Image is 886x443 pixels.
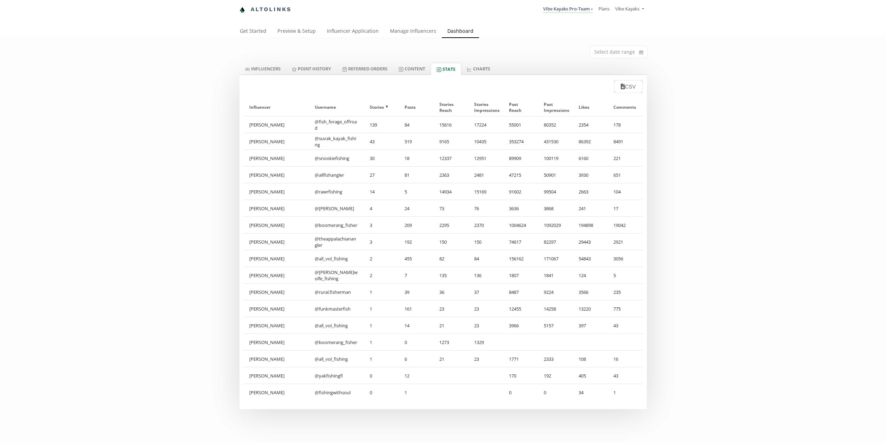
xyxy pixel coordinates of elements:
[615,6,640,12] span: Vibe Kayaks
[399,384,434,401] div: 1
[615,6,644,14] a: Vibe Kayaks
[399,234,434,250] div: 192
[503,267,538,283] div: 1807
[608,250,643,267] div: 3056
[538,267,573,283] div: 1841
[399,284,434,300] div: 39
[399,150,434,166] div: 18
[364,334,399,350] div: 1
[399,183,434,200] div: 5
[608,217,643,233] div: 19042
[309,317,364,334] div: @ all_vol_fishing
[474,98,498,116] div: Stories Impressions
[244,284,309,300] div: [PERSON_NAME]
[509,98,533,116] div: Post Reach
[573,351,608,367] div: 108
[503,150,538,166] div: 89909
[364,284,399,300] div: 1
[538,234,573,250] div: 82297
[244,150,309,166] div: [PERSON_NAME]
[639,49,643,56] svg: calendar
[573,133,608,150] div: 86392
[399,200,434,216] div: 24
[364,183,399,200] div: 14
[503,133,538,150] div: 353274
[543,6,593,13] a: Vibe Kayaks Pro-Team
[309,116,364,133] div: @ fish_forage_offroad
[240,63,286,75] a: INFLUENCERS
[538,217,573,233] div: 1092029
[244,234,309,250] div: [PERSON_NAME]
[244,351,309,367] div: [PERSON_NAME]
[573,217,608,233] div: 194898
[608,116,643,133] div: 178
[309,284,364,300] div: @ rural.fisherman
[469,351,503,367] div: 23
[469,317,503,334] div: 23
[461,63,495,75] a: CHARTS
[434,334,469,350] div: 1273
[434,267,469,283] div: 135
[244,250,309,267] div: [PERSON_NAME]
[364,367,399,384] div: 0
[399,250,434,267] div: 455
[573,367,608,384] div: 405
[469,217,503,233] div: 2370
[608,150,643,166] div: 221
[503,300,538,317] div: 12455
[503,384,538,401] div: 0
[337,63,393,75] a: Referred Orders
[309,367,364,384] div: @ yakfishingfl
[608,234,643,250] div: 2921
[244,167,309,183] div: [PERSON_NAME]
[309,267,364,283] div: @ [PERSON_NAME]wolfe_fishing
[608,183,643,200] div: 104
[538,167,573,183] div: 50901
[503,234,538,250] div: 74617
[399,133,434,150] div: 519
[249,98,304,116] div: Influencer
[434,351,469,367] div: 21
[364,133,399,150] div: 43
[608,367,643,384] div: 43
[538,200,573,216] div: 3868
[469,200,503,216] div: 76
[364,384,399,401] div: 0
[573,267,608,283] div: 124
[503,167,538,183] div: 47215
[399,367,434,384] div: 12
[608,300,643,317] div: 775
[364,300,399,317] div: 1
[364,167,399,183] div: 27
[573,167,608,183] div: 3930
[503,284,538,300] div: 8487
[393,63,431,75] a: Content
[309,300,364,317] div: @ funkmasterfish
[244,334,309,350] div: [PERSON_NAME]
[434,284,469,300] div: 36
[439,98,463,116] div: Stories Reach
[469,334,503,350] div: 1329
[244,200,309,216] div: [PERSON_NAME]
[399,300,434,317] div: 161
[309,234,364,250] div: @ theappalachianangler
[309,351,364,367] div: @ all_vol_fishing
[364,200,399,216] div: 4
[434,167,469,183] div: 2363
[364,234,399,250] div: 3
[469,234,503,250] div: 150
[364,150,399,166] div: 30
[608,267,643,283] div: 5
[538,300,573,317] div: 14258
[399,217,434,233] div: 209
[614,80,642,93] button: CSV
[399,167,434,183] div: 81
[503,351,538,367] div: 1771
[503,317,538,334] div: 3966
[309,217,364,233] div: @ boomerang_fisher
[469,150,503,166] div: 12951
[469,250,503,267] div: 84
[538,367,573,384] div: 192
[434,150,469,166] div: 12337
[573,183,608,200] div: 2663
